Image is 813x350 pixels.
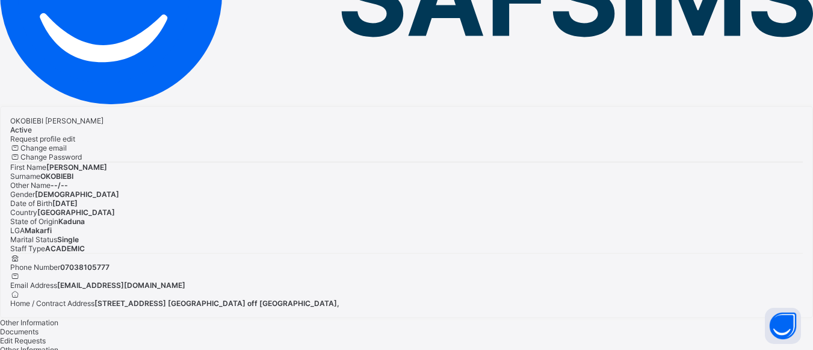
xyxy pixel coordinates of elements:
span: Date of Birth [10,199,52,208]
span: Kaduna [58,217,85,226]
span: OKOBIEBI [PERSON_NAME] [10,116,104,125]
span: Request profile edit [10,134,75,143]
span: Country [10,208,37,217]
span: Surname [10,172,40,181]
span: [DATE] [52,199,78,208]
span: [EMAIL_ADDRESS][DOMAIN_NAME] [57,281,185,290]
span: OKOBIEBI [40,172,73,181]
span: Email Address [10,281,57,290]
span: Phone Number [10,263,60,272]
span: [STREET_ADDRESS] [GEOGRAPHIC_DATA] off [GEOGRAPHIC_DATA], [94,299,339,308]
span: [GEOGRAPHIC_DATA] [37,208,115,217]
span: Single [57,235,79,244]
button: Open asap [765,308,801,344]
span: Staff Type [10,244,45,253]
span: First Name [10,163,46,172]
span: Change email [20,143,67,152]
span: Home / Contract Address [10,299,94,308]
span: Makarfi [25,226,52,235]
span: Change Password [20,152,82,161]
span: State of Origin [10,217,58,226]
span: Other Name [10,181,51,190]
span: Active [10,125,32,134]
span: 07038105777 [60,263,110,272]
span: --/-- [51,181,68,190]
span: [DEMOGRAPHIC_DATA] [35,190,119,199]
span: Gender [10,190,35,199]
span: [PERSON_NAME] [46,163,107,172]
span: LGA [10,226,25,235]
span: Marital Status [10,235,57,244]
span: ACADEMIC [45,244,85,253]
